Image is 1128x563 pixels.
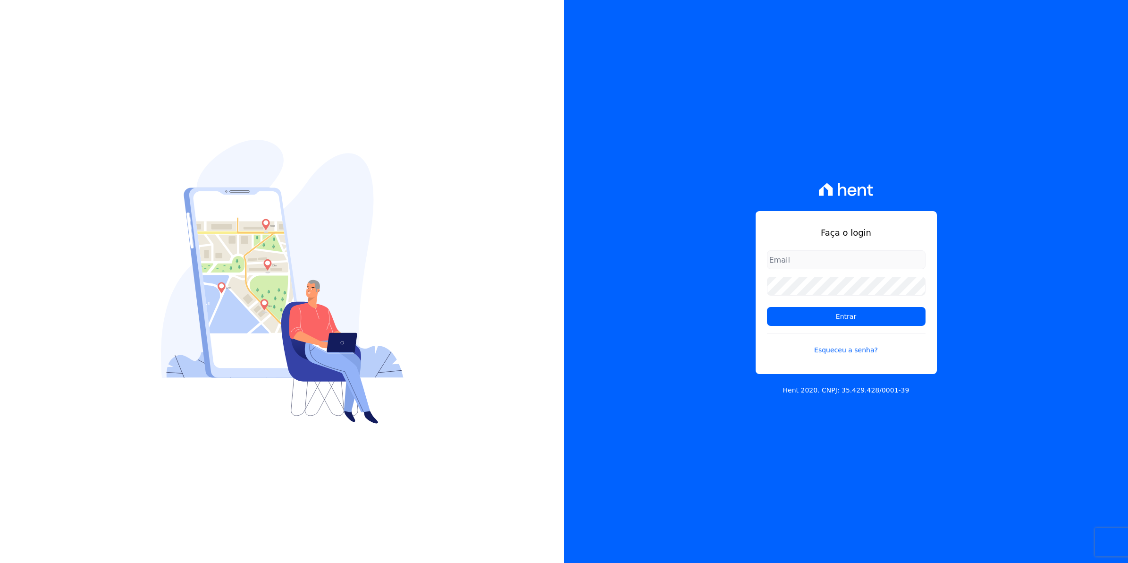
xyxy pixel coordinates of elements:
p: Hent 2020. CNPJ: 35.429.428/0001-39 [783,385,909,395]
a: Esqueceu a senha? [767,333,926,355]
input: Email [767,250,926,269]
h1: Faça o login [767,226,926,239]
img: Login [161,140,404,424]
input: Entrar [767,307,926,326]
